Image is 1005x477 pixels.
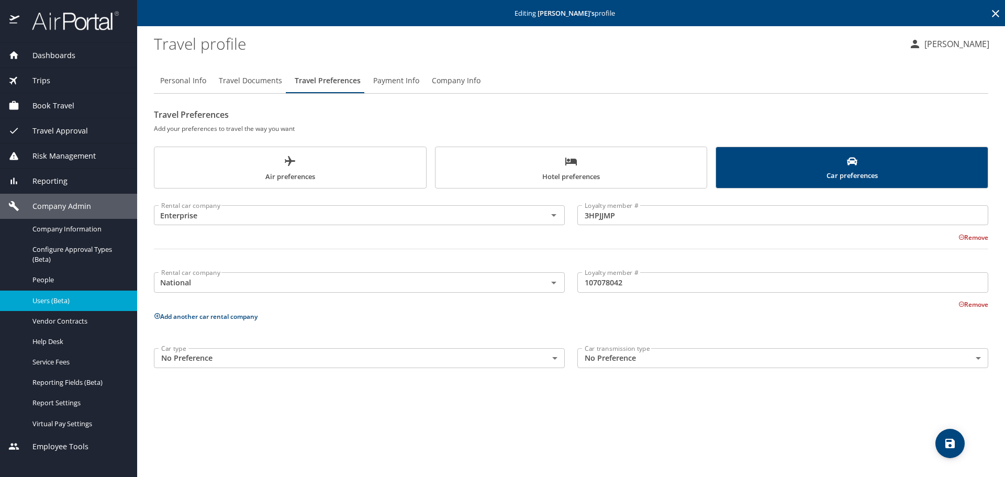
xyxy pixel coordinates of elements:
span: People [32,275,125,285]
span: Trips [19,75,50,86]
span: Travel Approval [19,125,88,137]
span: Air preferences [161,155,420,183]
span: Dashboards [19,50,75,61]
button: save [935,429,965,458]
span: Travel Documents [219,74,282,87]
span: Company Info [432,74,481,87]
span: Service Fees [32,357,125,367]
span: Company Information [32,224,125,234]
span: Reporting Fields (Beta) [32,378,125,387]
p: [PERSON_NAME] [921,38,989,50]
img: icon-airportal.png [9,10,20,31]
span: Users (Beta) [32,296,125,306]
p: Editing profile [140,10,1002,17]
span: Car preferences [722,156,981,182]
strong: [PERSON_NAME] 's [538,8,595,18]
span: Report Settings [32,398,125,408]
input: Select a rental car company [157,275,531,289]
span: Virtual Pay Settings [32,419,125,429]
span: Hotel preferences [442,155,701,183]
img: airportal-logo.png [20,10,119,31]
h6: Add your preferences to travel the way you want [154,123,988,134]
span: Employee Tools [19,441,88,452]
span: Personal Info [160,74,206,87]
h2: Travel Preferences [154,106,988,123]
span: Company Admin [19,201,91,212]
div: scrollable force tabs example [154,147,988,188]
button: Add another car rental company [154,312,258,321]
span: Help Desk [32,337,125,347]
div: No Preference [154,348,565,368]
div: Profile [154,68,988,93]
span: Vendor Contracts [32,316,125,326]
input: Select a rental car company [157,208,531,222]
span: Configure Approval Types (Beta) [32,245,125,264]
button: Remove [958,233,988,242]
span: Reporting [19,175,68,187]
button: Open [546,208,561,223]
div: No Preference [577,348,988,368]
h1: Travel profile [154,27,900,60]
button: Open [546,275,561,290]
span: Book Travel [19,100,74,112]
span: Risk Management [19,150,96,162]
button: [PERSON_NAME] [904,35,993,53]
button: Remove [958,300,988,309]
span: Payment Info [373,74,419,87]
span: Travel Preferences [295,74,361,87]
